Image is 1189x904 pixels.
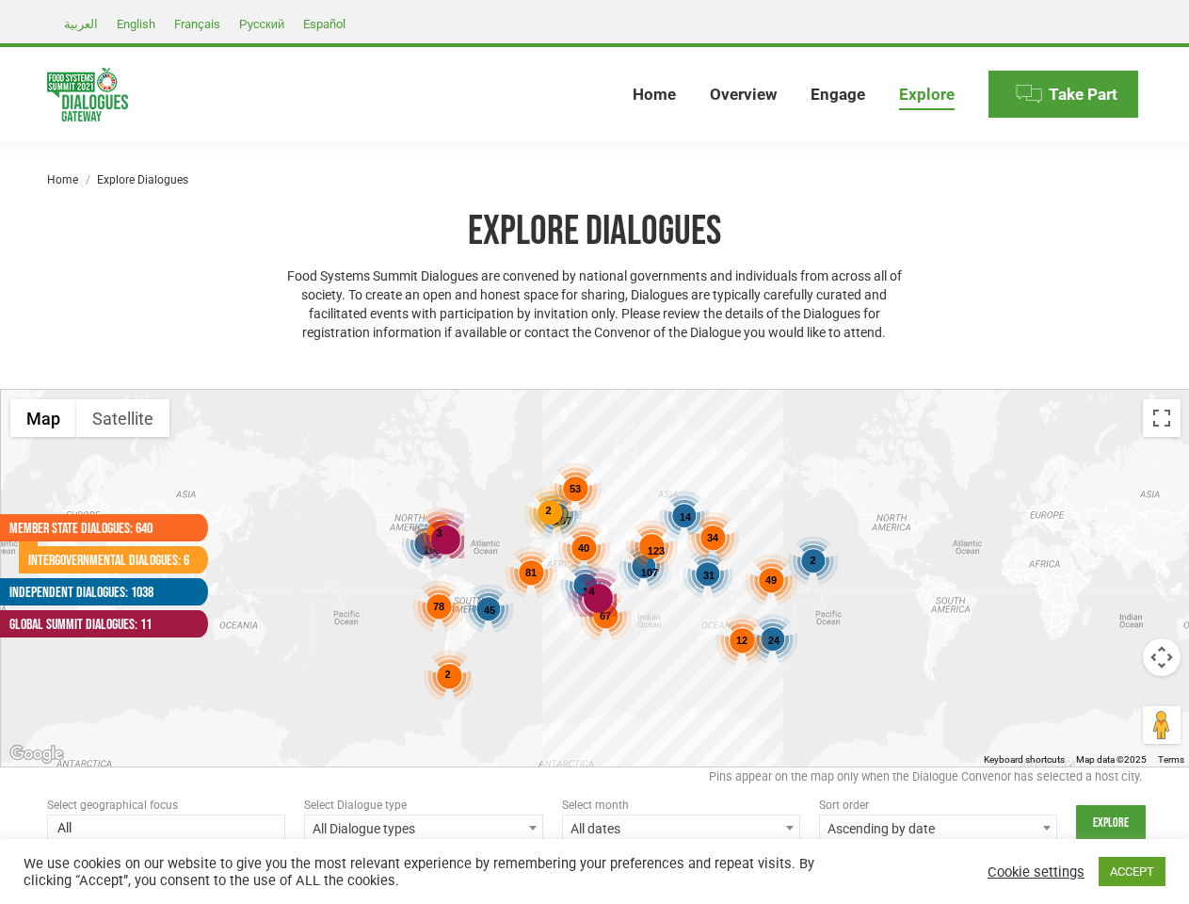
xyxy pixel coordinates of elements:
[767,635,779,646] span: 24
[1143,706,1181,744] button: Drag Pegman onto the map to open Street View
[647,545,664,557] span: 123
[563,815,799,842] span: All dates
[76,399,169,437] button: Show satellite imagery
[444,669,450,680] span: 2
[679,511,690,523] span: 14
[47,68,128,121] img: Food Systems Summit Dialogues
[47,767,1142,796] div: Pins appear on the map only when the Dialogue Convenor has selected a host city.
[706,532,717,543] span: 34
[899,85,955,105] span: Explore
[1099,857,1165,886] a: ACCEPT
[735,635,747,646] span: 12
[764,574,776,586] span: 49
[304,796,542,815] div: Select Dialogue type
[47,796,285,815] div: Select geographical focus
[278,206,912,257] h1: Explore Dialogues
[633,85,676,105] span: Home
[107,12,165,35] a: English
[1049,85,1117,105] span: Take Part
[97,173,188,186] span: Explore Dialogues
[165,12,230,35] a: Français
[24,855,823,889] div: We use cookies on our website to give you the most relevant experience by remembering your prefer...
[230,12,294,35] a: Русский
[562,796,800,815] div: Select month
[988,864,1085,880] a: Cookie settings
[1076,754,1147,765] span: Map data ©2025
[6,742,68,767] a: Open this area in Google Maps (opens a new window)
[174,17,220,31] span: Français
[819,815,1057,841] span: Ascending by date
[545,505,551,516] span: 2
[239,17,284,31] span: Русский
[6,742,68,767] img: Google
[577,542,588,554] span: 40
[820,815,1056,842] span: Ascending by date
[1158,754,1184,765] a: Terms (opens in new tab)
[117,17,155,31] span: English
[432,601,443,612] span: 78
[1143,399,1181,437] button: Toggle fullscreen view
[1076,805,1146,841] input: Explore
[294,12,355,35] a: Español
[303,17,345,31] span: Español
[819,796,1057,815] div: Sort order
[710,85,777,105] span: Overview
[1143,638,1181,676] button: Map camera controls
[702,570,714,581] span: 31
[10,399,76,437] button: Show street map
[562,815,800,841] span: All dates
[811,85,865,105] span: Engage
[47,173,78,186] a: Home
[305,815,541,842] span: All Dialogue types
[436,527,442,539] span: 3
[64,17,98,31] span: العربية
[19,546,189,573] a: Intergovernmental Dialogues: 6
[55,12,107,35] a: العربية
[810,555,815,566] span: 2
[569,483,580,494] span: 53
[483,605,494,616] span: 45
[588,586,594,597] span: 4
[984,753,1065,767] button: Keyboard shortcuts
[278,266,912,342] p: Food Systems Summit Dialogues are convened by national governments and individuals from across al...
[524,567,536,578] span: 81
[1015,80,1043,108] img: Menu icon
[304,815,542,841] span: All Dialogue types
